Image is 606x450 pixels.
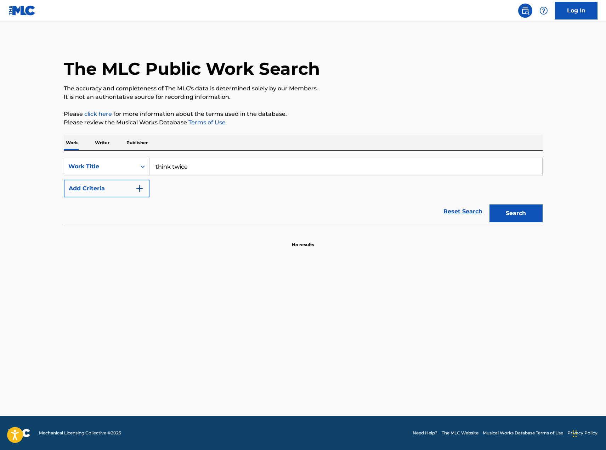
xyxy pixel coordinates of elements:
[124,135,150,150] p: Publisher
[518,4,532,18] a: Public Search
[555,2,597,19] a: Log In
[84,111,112,117] a: click here
[39,430,121,436] span: Mechanical Licensing Collective © 2025
[442,430,478,436] a: The MLC Website
[64,84,543,93] p: The accuracy and completeness of The MLC's data is determined solely by our Members.
[64,118,543,127] p: Please review the Musical Works Database
[537,4,551,18] div: Help
[64,93,543,101] p: It is not an authoritative source for recording information.
[93,135,112,150] p: Writer
[64,158,543,226] form: Search Form
[489,204,543,222] button: Search
[440,204,486,219] a: Reset Search
[292,233,314,248] p: No results
[521,6,529,15] img: search
[64,58,320,79] h1: The MLC Public Work Search
[413,430,437,436] a: Need Help?
[483,430,563,436] a: Musical Works Database Terms of Use
[9,5,36,16] img: MLC Logo
[539,6,548,15] img: help
[64,180,149,197] button: Add Criteria
[64,110,543,118] p: Please for more information about the terms used in the database.
[9,429,30,437] img: logo
[187,119,226,126] a: Terms of Use
[135,184,144,193] img: 9d2ae6d4665cec9f34b9.svg
[64,135,80,150] p: Work
[567,430,597,436] a: Privacy Policy
[68,162,132,171] div: Work Title
[571,416,606,450] iframe: Chat Widget
[573,423,577,444] div: Drag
